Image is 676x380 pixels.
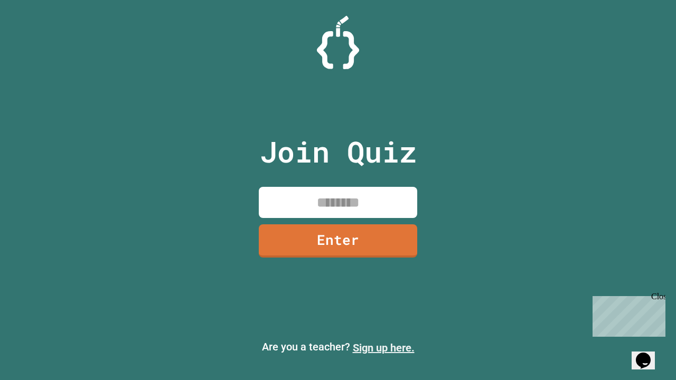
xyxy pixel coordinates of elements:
p: Are you a teacher? [8,339,668,356]
iframe: chat widget [632,338,665,369]
a: Enter [259,224,417,258]
img: Logo.svg [317,16,359,69]
div: Chat with us now!Close [4,4,73,67]
iframe: chat widget [588,292,665,337]
a: Sign up here. [353,341,415,354]
p: Join Quiz [260,130,417,174]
